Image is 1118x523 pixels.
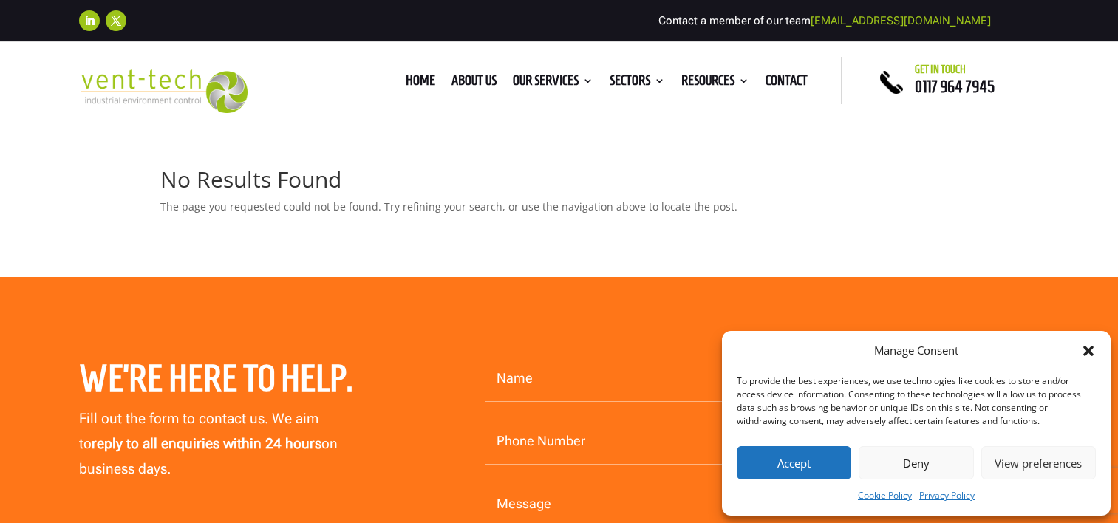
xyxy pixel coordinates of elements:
[915,78,995,95] a: 0117 964 7945
[737,375,1094,428] div: To provide the best experiences, we use technologies like cookies to store and/or access device i...
[485,356,754,402] input: Name
[106,10,126,31] a: Follow on X
[919,487,975,505] a: Privacy Policy
[859,446,973,479] button: Deny
[858,487,912,505] a: Cookie Policy
[79,10,100,31] a: Follow on LinkedIn
[681,75,749,92] a: Resources
[160,168,748,198] h1: No Results Found
[874,342,958,360] div: Manage Consent
[1081,343,1096,358] div: Close dialog
[485,419,754,465] input: Phone Number
[981,446,1096,479] button: View preferences
[915,64,966,75] span: Get in touch
[513,75,593,92] a: Our Services
[79,356,387,408] h2: We’re here to help.
[766,75,808,92] a: Contact
[658,14,991,27] span: Contact a member of our team
[160,198,748,216] p: The page you requested could not be found. Try refining your search, or use the navigation above ...
[92,435,321,452] strong: reply to all enquiries within 24 hours
[737,446,851,479] button: Accept
[451,75,497,92] a: About us
[79,69,248,113] img: 2023-09-27T08_35_16.549ZVENT-TECH---Clear-background
[811,14,991,27] a: [EMAIL_ADDRESS][DOMAIN_NAME]
[79,410,318,452] span: Fill out the form to contact us. We aim to
[610,75,665,92] a: Sectors
[406,75,435,92] a: Home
